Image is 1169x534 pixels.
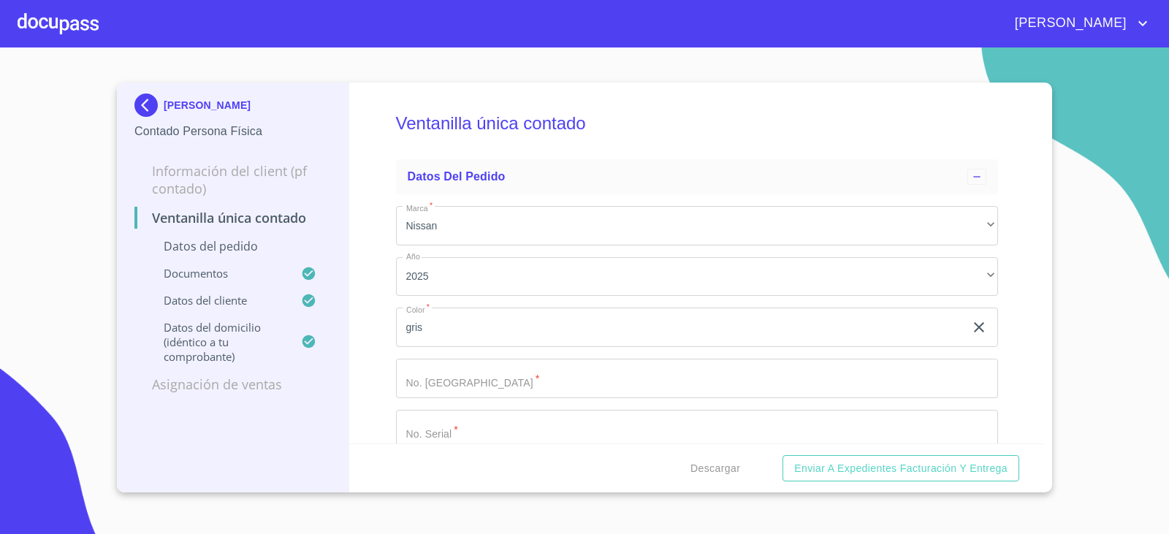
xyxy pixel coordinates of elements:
[134,94,331,123] div: [PERSON_NAME]
[396,159,999,194] div: Datos del pedido
[408,170,506,183] span: Datos del pedido
[134,375,331,393] p: Asignación de Ventas
[396,257,999,297] div: 2025
[396,206,999,245] div: Nissan
[1004,12,1134,35] span: [PERSON_NAME]
[164,99,251,111] p: [PERSON_NAME]
[396,94,999,153] h5: Ventanilla única contado
[782,455,1019,482] button: Enviar a Expedientes Facturación y Entrega
[1004,12,1151,35] button: account of current user
[134,209,331,226] p: Ventanilla única contado
[970,319,988,336] button: clear input
[794,459,1008,478] span: Enviar a Expedientes Facturación y Entrega
[134,266,301,281] p: Documentos
[685,455,746,482] button: Descargar
[134,293,301,308] p: Datos del cliente
[134,238,331,254] p: Datos del pedido
[134,320,301,364] p: Datos del domicilio (idéntico a tu comprobante)
[134,94,164,117] img: Docupass spot blue
[134,162,331,197] p: Información del Client (PF contado)
[690,459,740,478] span: Descargar
[134,123,331,140] p: Contado Persona Física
